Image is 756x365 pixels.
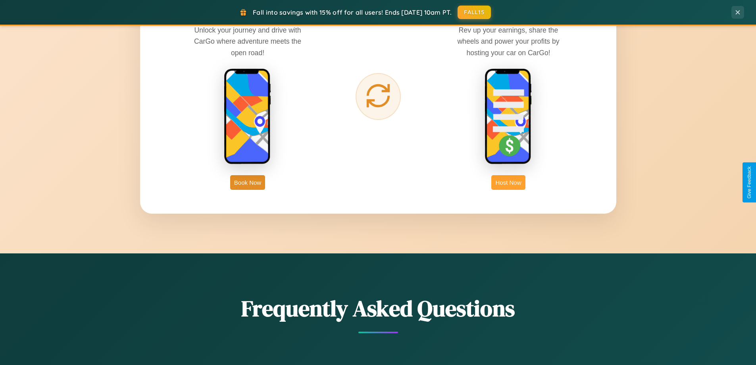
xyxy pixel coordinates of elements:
button: Book Now [230,175,265,190]
p: Unlock your journey and drive with CarGo where adventure meets the open road! [188,25,307,58]
p: Rev up your earnings, share the wheels and power your profits by hosting your car on CarGo! [449,25,568,58]
img: host phone [485,68,532,165]
button: FALL15 [458,6,491,19]
img: rent phone [224,68,271,165]
span: Fall into savings with 15% off for all users! Ends [DATE] 10am PT. [253,8,452,16]
h2: Frequently Asked Questions [140,293,616,324]
button: Host Now [491,175,525,190]
div: Give Feedback [746,166,752,199]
